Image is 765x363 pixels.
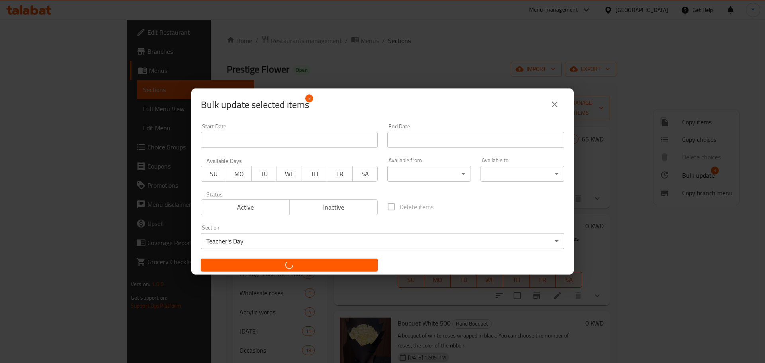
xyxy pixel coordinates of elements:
[277,166,302,182] button: WE
[327,166,352,182] button: FR
[229,168,248,180] span: MO
[201,98,309,111] span: Selected items count
[481,166,564,182] div: ​
[280,168,299,180] span: WE
[293,202,375,213] span: Inactive
[201,233,564,249] div: Teacher's Day
[356,168,375,180] span: SA
[204,168,223,180] span: SU
[201,199,290,215] button: Active
[400,202,433,212] span: Delete items
[255,168,274,180] span: TU
[201,166,226,182] button: SU
[387,166,471,182] div: ​
[289,199,378,215] button: Inactive
[305,168,324,180] span: TH
[204,202,286,213] span: Active
[352,166,378,182] button: SA
[330,168,349,180] span: FR
[302,166,327,182] button: TH
[251,166,277,182] button: TU
[226,166,251,182] button: MO
[545,95,564,114] button: close
[305,94,313,102] span: 3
